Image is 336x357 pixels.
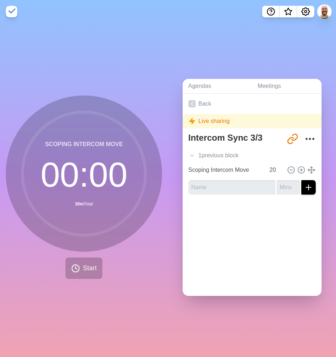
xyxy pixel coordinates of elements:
span: Start [83,263,97,273]
div: Live sharing [183,114,322,128]
input: Mins [267,163,284,177]
input: Name [188,180,276,195]
a: Meetings [252,79,322,94]
button: Start [65,258,102,279]
a: Back [183,94,322,114]
div: 1 previous block [183,148,322,163]
a: Agendas [183,79,252,94]
button: More [303,132,317,146]
button: Settings [297,6,314,17]
input: Mins [277,180,300,195]
button: What’s new [280,6,297,17]
button: Help [262,6,280,17]
img: timeblocks logo [6,6,17,17]
button: Share link [285,132,300,146]
input: Name [186,163,265,177]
